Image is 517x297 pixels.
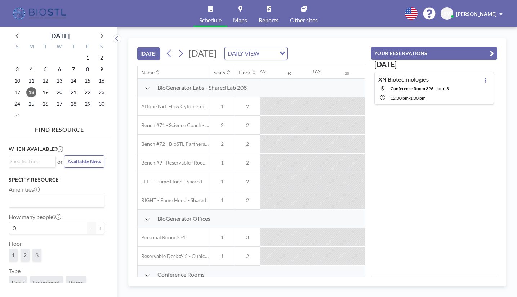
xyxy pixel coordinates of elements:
[141,69,155,76] div: Name
[210,253,235,259] span: 1
[138,141,210,147] span: Bench #72 - BioSTL Partnerships & Apprenticeships Bench
[97,76,107,86] span: Saturday, August 16, 2025
[49,31,70,41] div: [DATE]
[9,156,55,167] div: Search for option
[262,49,275,58] input: Search for option
[225,47,287,60] div: Search for option
[40,64,50,74] span: Tuesday, August 5, 2025
[12,279,24,286] span: Desk
[66,43,80,52] div: T
[12,64,22,74] span: Sunday, August 3, 2025
[409,95,410,101] span: -
[210,141,235,147] span: 2
[138,122,210,128] span: Bench #71 - Science Coach - BioSTL Bench
[33,279,60,286] span: Equipment
[40,87,50,97] span: Tuesday, August 19, 2025
[26,64,36,74] span: Monday, August 4, 2025
[83,76,93,86] span: Friday, August 15, 2025
[24,43,39,52] div: M
[54,99,64,109] span: Wednesday, August 27, 2025
[235,197,260,204] span: 2
[12,6,69,21] img: organization-logo
[138,253,210,259] span: Reservable Desk #45 - Cubicle Area (Office 206)
[138,160,210,166] span: Bench #9 - Reservable "RoomZilla" Bench
[157,215,210,222] span: BioGenerator Offices
[94,43,108,52] div: S
[345,71,349,76] div: 30
[210,103,235,110] span: 1
[10,43,24,52] div: S
[235,122,260,128] span: 2
[10,157,52,165] input: Search for option
[157,271,205,278] span: Conference Rooms
[378,76,429,83] h4: XN Biotechnologies
[53,43,67,52] div: W
[83,53,93,63] span: Friday, August 1, 2025
[57,158,63,165] span: or
[210,178,235,185] span: 1
[456,11,496,17] span: [PERSON_NAME]
[210,197,235,204] span: 1
[391,95,409,101] span: 12:00 PM
[287,71,291,76] div: 30
[9,123,110,133] h4: FIND RESOURCE
[10,196,100,206] input: Search for option
[68,99,79,109] span: Thursday, August 28, 2025
[12,99,22,109] span: Sunday, August 24, 2025
[40,99,50,109] span: Tuesday, August 26, 2025
[374,60,494,69] h3: [DATE]
[97,53,107,63] span: Saturday, August 2, 2025
[226,49,261,58] span: DAILY VIEW
[54,64,64,74] span: Wednesday, August 6, 2025
[235,160,260,166] span: 2
[290,17,318,23] span: Other sites
[97,99,107,109] span: Saturday, August 30, 2025
[137,47,160,60] button: [DATE]
[312,69,322,74] div: 1AM
[235,178,260,185] span: 2
[199,17,222,23] span: Schedule
[68,76,79,86] span: Thursday, August 14, 2025
[97,64,107,74] span: Saturday, August 9, 2025
[26,87,36,97] span: Monday, August 18, 2025
[410,95,425,101] span: 1:00 PM
[40,76,50,86] span: Tuesday, August 12, 2025
[69,279,84,286] span: Room
[235,253,260,259] span: 2
[35,252,39,259] span: 3
[214,69,225,76] div: Seats
[138,178,202,185] span: LEFT - Fume Hood - Shared
[239,69,251,76] div: Floor
[157,84,247,91] span: BioGenerator Labs - Shared Lab 208
[97,87,107,97] span: Saturday, August 23, 2025
[210,122,235,128] span: 2
[9,267,21,275] label: Type
[26,76,36,86] span: Monday, August 11, 2025
[83,64,93,74] span: Friday, August 8, 2025
[235,103,260,110] span: 2
[444,10,450,17] span: SV
[23,252,27,259] span: 2
[54,76,64,86] span: Wednesday, August 13, 2025
[235,141,260,147] span: 2
[255,69,267,74] div: 12AM
[96,222,104,234] button: +
[233,17,247,23] span: Maps
[9,213,61,220] label: How many people?
[235,234,260,241] span: 3
[64,155,104,168] button: Available Now
[138,234,185,241] span: Personal Room 334
[12,76,22,86] span: Sunday, August 10, 2025
[26,99,36,109] span: Monday, August 25, 2025
[83,87,93,97] span: Friday, August 22, 2025
[87,222,96,234] button: -
[67,158,101,165] span: Available Now
[259,17,278,23] span: Reports
[188,48,217,58] span: [DATE]
[12,252,15,259] span: 1
[371,47,497,60] button: YOUR RESERVATIONS
[9,176,104,183] h3: Specify resource
[138,197,206,204] span: RIGHT - Fume Hood - Shared
[9,186,40,193] label: Amenities
[210,160,235,166] span: 1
